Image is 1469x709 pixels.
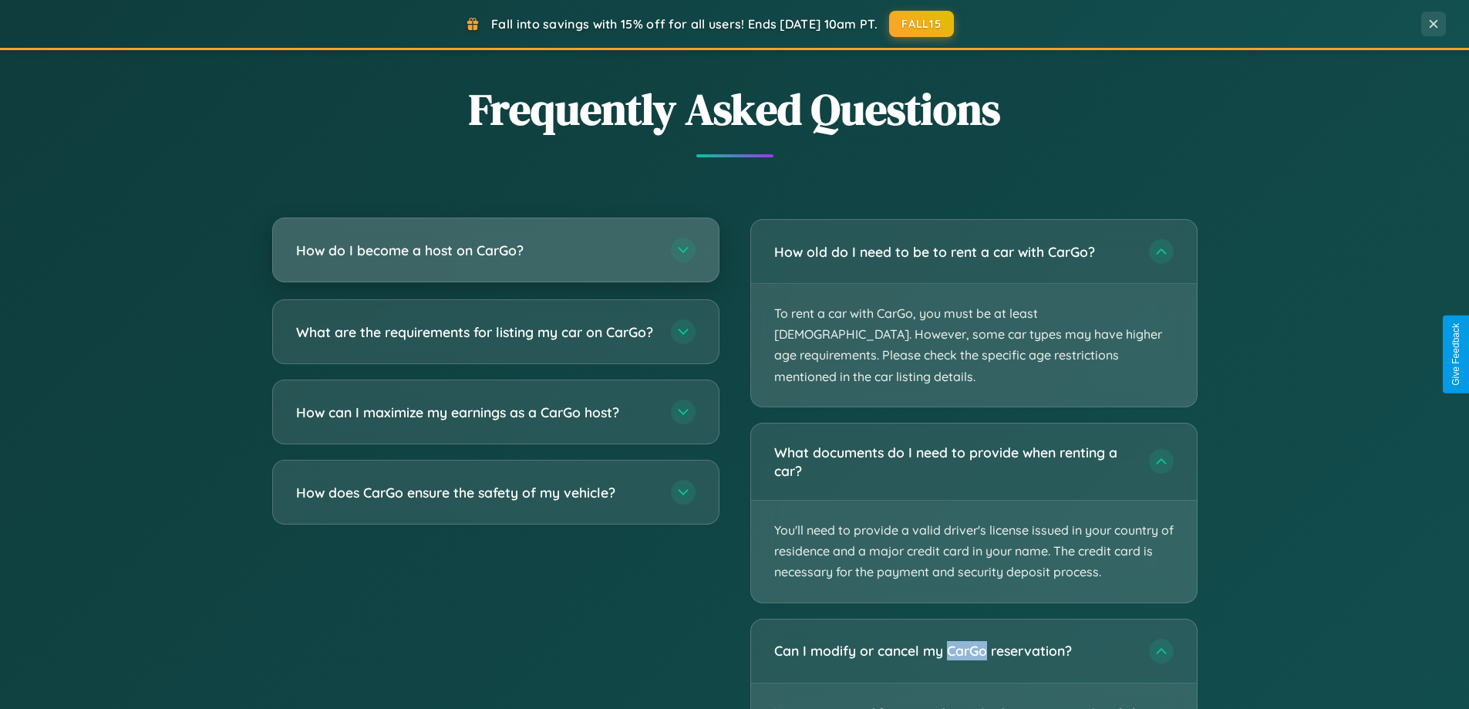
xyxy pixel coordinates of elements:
[272,79,1198,139] h2: Frequently Asked Questions
[296,403,655,422] h3: How can I maximize my earnings as a CarGo host?
[889,11,954,37] button: FALL15
[1450,323,1461,386] div: Give Feedback
[491,16,878,32] span: Fall into savings with 15% off for all users! Ends [DATE] 10am PT.
[296,483,655,502] h3: How does CarGo ensure the safety of my vehicle?
[774,443,1134,481] h3: What documents do I need to provide when renting a car?
[296,322,655,342] h3: What are the requirements for listing my car on CarGo?
[296,241,655,260] h3: How do I become a host on CarGo?
[774,641,1134,660] h3: Can I modify or cancel my CarGo reservation?
[774,242,1134,262] h3: How old do I need to be to rent a car with CarGo?
[751,501,1197,603] p: You'll need to provide a valid driver's license issued in your country of residence and a major c...
[751,284,1197,407] p: To rent a car with CarGo, you must be at least [DEMOGRAPHIC_DATA]. However, some car types may ha...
